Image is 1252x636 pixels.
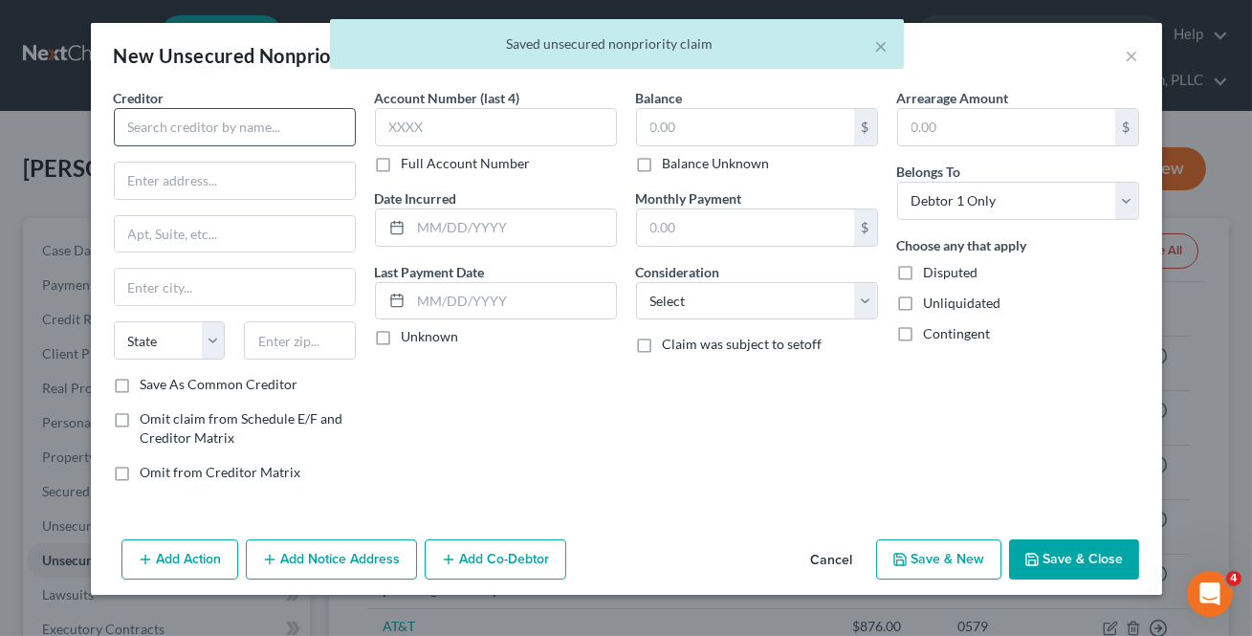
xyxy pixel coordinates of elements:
[924,295,1001,311] span: Unliquidated
[897,88,1009,108] label: Arrearage Amount
[898,109,1115,145] input: 0.00
[375,188,457,208] label: Date Incurred
[854,209,877,246] div: $
[121,539,238,580] button: Add Action
[114,108,356,146] input: Search creditor by name...
[924,325,991,341] span: Contingent
[141,375,298,394] label: Save As Common Creditor
[141,464,301,480] span: Omit from Creditor Matrix
[425,539,566,580] button: Add Co-Debtor
[924,264,978,280] span: Disputed
[345,34,889,54] div: Saved unsecured nonpriority claim
[115,269,355,305] input: Enter city...
[115,163,355,199] input: Enter address...
[411,283,616,319] input: MM/DD/YYYY
[876,539,1001,580] button: Save & New
[663,154,770,173] label: Balance Unknown
[141,410,343,446] span: Omit claim from Schedule E/F and Creditor Matrix
[663,336,823,352] span: Claim was subject to setoff
[897,164,961,180] span: Belongs To
[115,216,355,252] input: Apt, Suite, etc...
[637,109,854,145] input: 0.00
[375,262,485,282] label: Last Payment Date
[636,88,683,108] label: Balance
[402,327,459,346] label: Unknown
[1115,109,1138,145] div: $
[246,539,417,580] button: Add Notice Address
[375,88,520,108] label: Account Number (last 4)
[1009,539,1139,580] button: Save & Close
[375,108,617,146] input: XXXX
[244,321,356,360] input: Enter zip...
[411,209,616,246] input: MM/DD/YYYY
[114,90,165,106] span: Creditor
[897,235,1027,255] label: Choose any that apply
[854,109,877,145] div: $
[636,262,720,282] label: Consideration
[875,34,889,57] button: ×
[637,209,854,246] input: 0.00
[636,188,742,208] label: Monthly Payment
[1187,571,1233,617] iframe: Intercom live chat
[1226,571,1241,586] span: 4
[796,541,868,580] button: Cancel
[402,154,531,173] label: Full Account Number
